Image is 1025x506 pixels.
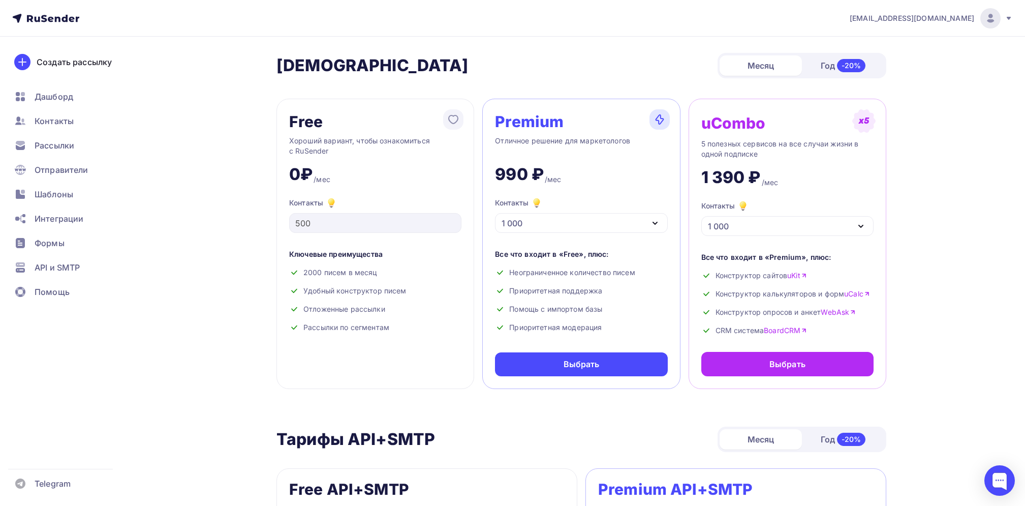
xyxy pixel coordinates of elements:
[276,429,435,450] h2: Тарифы API+SMTP
[545,174,562,185] div: /мес
[8,184,129,204] a: Шаблоны
[837,433,866,446] div: -20%
[314,174,330,185] div: /мес
[289,481,409,497] div: Free API+SMTP
[35,188,73,200] span: Шаблоны
[35,164,88,176] span: Отправители
[701,139,874,159] div: 5 полезных сервисов на все случаи жизни в одной подписке
[495,304,667,314] div: Помощь с импортом базы
[495,113,564,130] div: Premium
[35,115,74,127] span: Контакты
[35,286,70,298] span: Помощь
[802,429,884,450] div: Год
[821,307,856,317] a: WebAsk
[8,135,129,156] a: Рассылки
[289,164,313,185] div: 0₽
[502,217,522,229] div: 1 000
[495,197,543,209] div: Контакты
[8,160,129,180] a: Отправители
[598,481,753,497] div: Premium API+SMTP
[35,213,83,225] span: Интеграции
[495,267,667,278] div: Неограниченное количество писем
[495,164,544,185] div: 990 ₽
[787,271,807,281] a: uKit
[716,289,870,299] span: Конструктор калькуляторов и форм
[8,233,129,253] a: Формы
[495,136,667,156] div: Отличное решение для маркетологов
[837,59,866,72] div: -20%
[276,55,469,76] h2: [DEMOGRAPHIC_DATA]
[495,197,667,233] button: Контакты 1 000
[35,478,71,490] span: Telegram
[764,325,807,336] a: BoardCRM
[720,429,802,450] div: Месяц
[762,177,779,188] div: /мес
[495,249,667,259] div: Все что входит в «Free», плюс:
[701,252,874,262] div: Все что входит в «Premium», плюс:
[289,197,461,209] div: Контакты
[289,322,461,333] div: Рассылки по сегментам
[701,115,766,131] div: uCombo
[35,261,80,274] span: API и SMTP
[289,113,323,130] div: Free
[769,358,805,370] div: Выбрать
[35,139,74,152] span: Рассылки
[289,267,461,278] div: 2000 писем в месяц
[701,167,761,188] div: 1 390 ₽
[802,55,884,76] div: Год
[701,200,749,212] div: Контакты
[289,304,461,314] div: Отложенные рассылки
[716,307,856,317] span: Конструктор опросов и анкет
[701,200,874,236] button: Контакты 1 000
[495,286,667,296] div: Приоритетная поддержка
[564,359,600,370] div: Выбрать
[37,56,112,68] div: Создать рассылку
[8,86,129,107] a: Дашборд
[289,249,461,259] div: Ключевые преимущества
[844,289,870,299] a: uCalc
[35,91,73,103] span: Дашборд
[495,322,667,333] div: Приоритетная модерация
[289,286,461,296] div: Удобный конструктор писем
[850,8,1013,28] a: [EMAIL_ADDRESS][DOMAIN_NAME]
[720,55,802,76] div: Месяц
[708,220,729,232] div: 1 000
[289,136,461,156] div: Хороший вариант, чтобы ознакомиться с RuSender
[716,325,807,336] span: CRM система
[35,237,65,249] span: Формы
[716,271,807,281] span: Конструктор сайтов
[8,111,129,131] a: Контакты
[850,13,974,23] span: [EMAIL_ADDRESS][DOMAIN_NAME]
